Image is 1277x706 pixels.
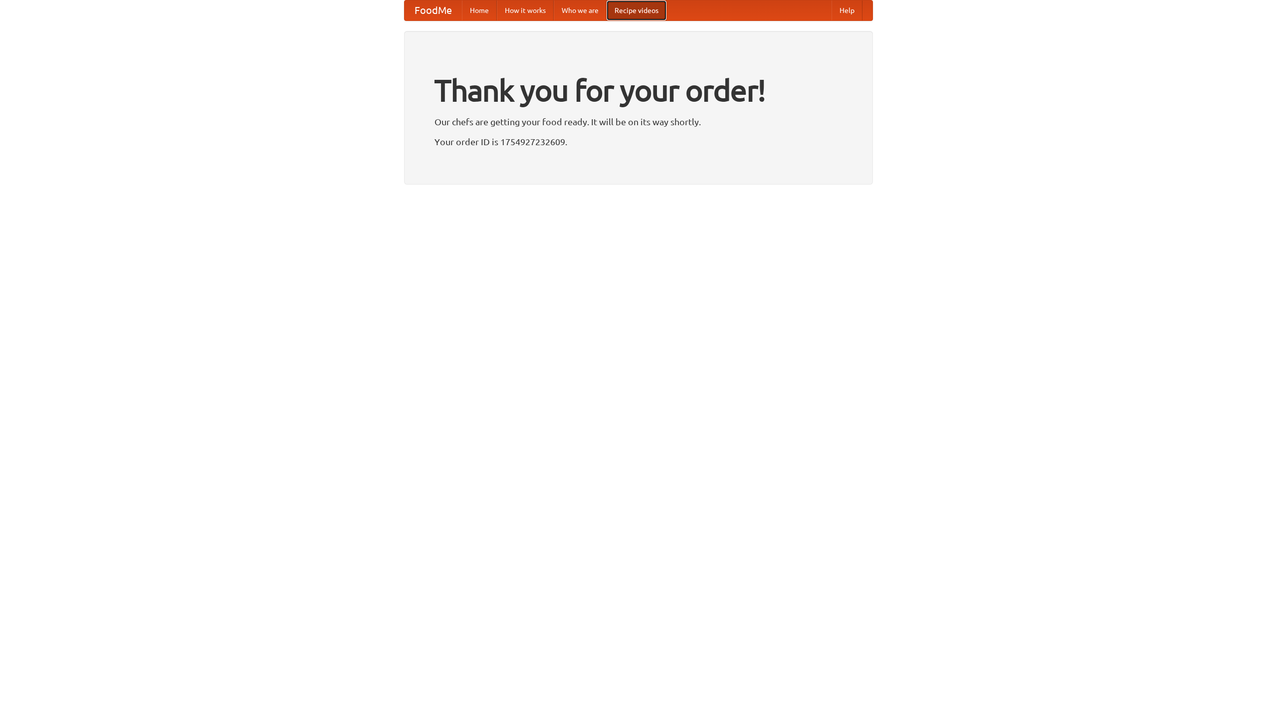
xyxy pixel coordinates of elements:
h1: Thank you for your order! [434,66,843,114]
a: Who we are [554,0,607,20]
a: FoodMe [405,0,462,20]
a: Home [462,0,497,20]
a: How it works [497,0,554,20]
p: Your order ID is 1754927232609. [434,134,843,149]
a: Help [832,0,862,20]
a: Recipe videos [607,0,666,20]
p: Our chefs are getting your food ready. It will be on its way shortly. [434,114,843,129]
